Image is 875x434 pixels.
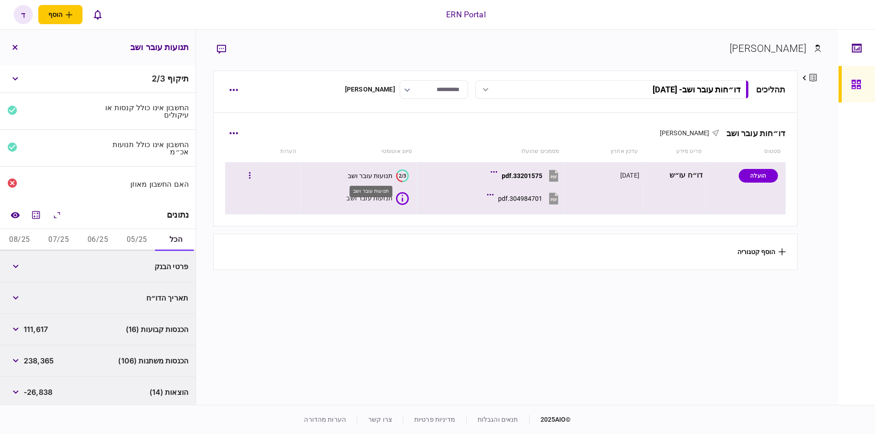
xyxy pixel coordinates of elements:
th: פריט מידע [643,141,706,162]
button: הרחב\כווץ הכל [49,207,65,223]
button: הכל [156,229,196,251]
a: צרו קשר [368,416,392,423]
span: הכנסות משתנות (106) [118,355,188,366]
button: מחשבון [28,207,44,223]
th: עדכון אחרון [564,141,643,162]
a: השוואה למסמך [7,207,23,223]
th: מסמכים שהועלו [417,141,564,162]
button: ד [14,5,33,24]
button: הוסף קטגוריה [737,248,786,255]
div: תנועות עובר ושב [346,194,392,203]
div: [DATE] [620,171,639,180]
div: הועלה [739,169,778,183]
div: החשבון אינו כולל תנועות אכ״מ [102,141,189,155]
th: הערות [262,141,301,162]
a: תנאים והגבלות [478,416,518,423]
a: הערות מהדורה [304,416,346,423]
div: האם החשבון מאוזן [102,180,189,188]
div: 33201575.pdf [502,172,542,179]
div: תאריך הדו״ח [102,294,189,301]
div: [PERSON_NAME] [345,85,395,94]
button: 05/25 [117,229,156,251]
h3: תנועות עובר ושב [130,43,189,51]
div: תנועות עובר ושב [350,186,392,197]
button: 304984701.pdf [489,188,561,209]
button: 33201575.pdf [493,165,561,186]
text: 2/3 [399,173,406,179]
th: סטטוס [706,141,785,162]
div: דו״חות עובר ושב [719,128,786,138]
div: דו״ח עו״ש [646,165,703,186]
button: 2/3תנועות עובר ושב [348,169,409,182]
span: -26,838 [24,387,52,398]
div: [PERSON_NAME] [730,41,807,56]
div: תנועות עובר ושב [348,172,392,179]
span: 111,617 [24,324,48,335]
button: פתח תפריט להוספת לקוח [38,5,82,24]
button: פתח רשימת התראות [88,5,107,24]
button: 07/25 [39,229,78,251]
span: הוצאות (14) [149,387,188,398]
div: פרטי הבנק [102,263,189,270]
span: תיקוף [167,74,189,83]
div: 304984701.pdf [498,195,542,202]
span: [PERSON_NAME] [660,129,710,137]
div: ERN Portal [446,9,485,20]
th: סיווג אוטומטי [301,141,417,162]
div: תהליכים [756,83,786,96]
span: הכנסות קבועות (16) [126,324,188,335]
div: © 2025 AIO [529,415,571,424]
div: החשבון אינו כולל קנסות או עיקולים [102,104,189,118]
button: 06/25 [78,229,118,251]
div: דו״חות עובר ושב - [DATE] [653,85,741,94]
span: 2 / 3 [152,74,165,83]
button: דו״חות עובר ושב- [DATE] [475,80,749,99]
a: מדיניות פרטיות [414,416,455,423]
div: נתונים [167,210,189,220]
span: 238,365 [24,355,54,366]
